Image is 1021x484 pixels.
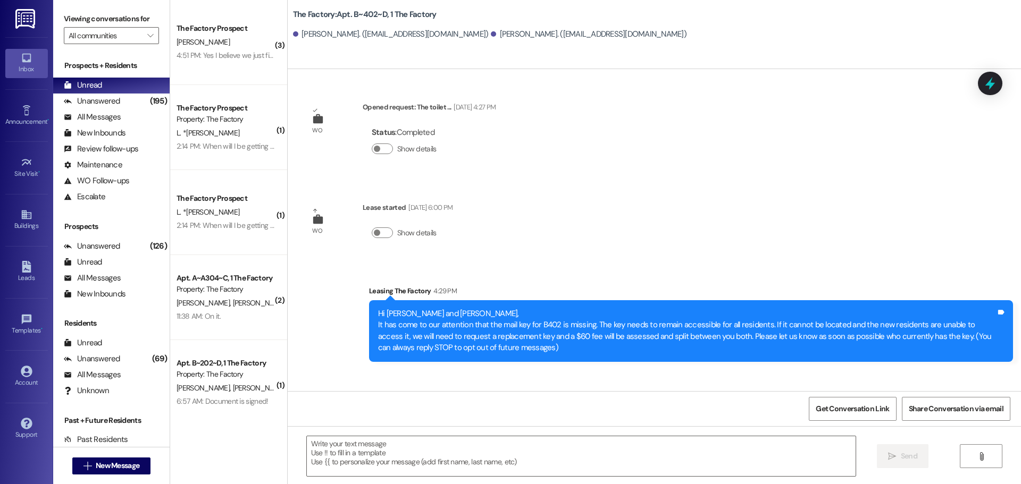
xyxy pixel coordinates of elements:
div: Review follow-ups [64,143,138,155]
span: Send [901,451,917,462]
div: Unread [64,337,102,349]
div: 2:14 PM: When will I be getting my deposit back? [177,141,325,151]
div: Unread [64,257,102,268]
a: Account [5,362,48,391]
div: Unanswered [64,241,120,252]
div: (69) [149,351,170,367]
span: L. *[PERSON_NAME] [177,207,239,217]
div: [PERSON_NAME]. ([EMAIL_ADDRESS][DOMAIN_NAME]) [293,29,489,40]
div: Hi [PERSON_NAME] and [PERSON_NAME], It has come to our attention that the mail key for B402 is mi... [378,308,996,354]
div: 4:51 PM: Yes I believe we just finished [177,50,290,60]
button: Share Conversation via email [902,397,1010,421]
label: Show details [397,227,437,239]
div: WO Follow-ups [64,175,129,186]
div: 6:57 AM: Document is signed! [177,396,268,406]
div: WO [312,125,322,136]
i:  [83,462,91,470]
div: The Factory Prospect [177,23,275,34]
div: New Inbounds [64,128,125,139]
div: Prospects + Residents [53,60,170,71]
div: Opened request: The toilet ... [363,101,496,116]
span: [PERSON_NAME] [232,383,286,393]
div: Residents [53,318,170,329]
span: L. *[PERSON_NAME] [177,128,239,138]
div: Apt. A~A304~C, 1 The Factory [177,273,275,284]
div: Leasing The Factory [369,285,1013,300]
div: [DATE] 4:27 PM [451,101,496,113]
div: Unread [64,80,102,91]
a: Templates • [5,310,48,339]
div: (126) [147,238,170,254]
label: Viewing conversations for [64,11,159,27]
a: Site Visit • [5,154,48,182]
div: The Factory Prospect [177,103,275,114]
div: (195) [147,93,170,109]
div: Unknown [64,385,109,396]
a: Support [5,414,48,443]
div: 11:38 AM: On it. [177,311,221,321]
span: Get Conversation Link [816,403,889,414]
button: Get Conversation Link [809,397,896,421]
b: The Factory: Apt. B~402~D, 1 The Factory [293,9,437,20]
a: Buildings [5,206,48,234]
span: • [38,168,40,176]
div: WO [312,225,322,236]
label: Show details [397,143,437,155]
span: [PERSON_NAME] [177,383,233,393]
button: New Message [72,457,151,474]
div: Past Residents [64,434,128,445]
div: : Completed [372,124,441,141]
div: Apt. B~202~D, 1 The Factory [177,358,275,369]
div: [PERSON_NAME]. ([EMAIL_ADDRESS][DOMAIN_NAME]) [491,29,687,40]
div: Escalate [64,191,105,202]
div: Unanswered [64,96,120,107]
i:  [977,452,985,461]
div: New Inbounds [64,288,125,300]
span: [PERSON_NAME] [177,37,230,47]
div: All Messages [64,112,121,123]
span: [PERSON_NAME] [232,298,286,308]
b: Status [372,127,396,138]
i:  [888,452,896,461]
div: 4:29 PM [431,285,456,296]
div: Maintenance [64,159,122,171]
div: Lease started [363,202,453,217]
img: ResiDesk Logo [15,9,37,29]
a: Leads [5,258,48,286]
input: All communities [69,27,142,44]
div: All Messages [64,369,121,380]
div: 2:14 PM: When will I be getting my deposit back? [177,220,325,230]
div: Property: The Factory [177,284,275,295]
span: • [47,116,49,124]
a: Inbox [5,49,48,78]
i:  [147,31,153,40]
div: Unanswered [64,353,120,364]
span: [PERSON_NAME] [177,298,233,308]
div: Property: The Factory [177,114,275,125]
span: New Message [96,460,139,471]
div: Past + Future Residents [53,415,170,426]
span: • [41,325,43,333]
div: Prospects [53,221,170,232]
span: Share Conversation via email [909,403,1003,414]
div: [DATE] 6:00 PM [406,202,453,213]
div: All Messages [64,273,121,284]
button: Send [877,444,928,468]
div: The Factory Prospect [177,193,275,204]
div: Property: The Factory [177,369,275,380]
